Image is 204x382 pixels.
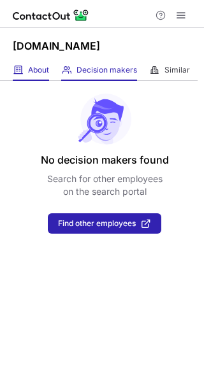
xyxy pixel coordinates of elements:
[13,38,100,53] h1: [DOMAIN_NAME]
[77,94,132,145] img: No leads found
[58,219,136,228] span: Find other employees
[76,65,137,75] span: Decision makers
[41,152,169,167] header: No decision makers found
[28,65,49,75] span: About
[164,65,190,75] span: Similar
[47,173,163,198] p: Search for other employees on the search portal
[48,213,161,234] button: Find other employees
[13,8,89,23] img: ContactOut v5.3.10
